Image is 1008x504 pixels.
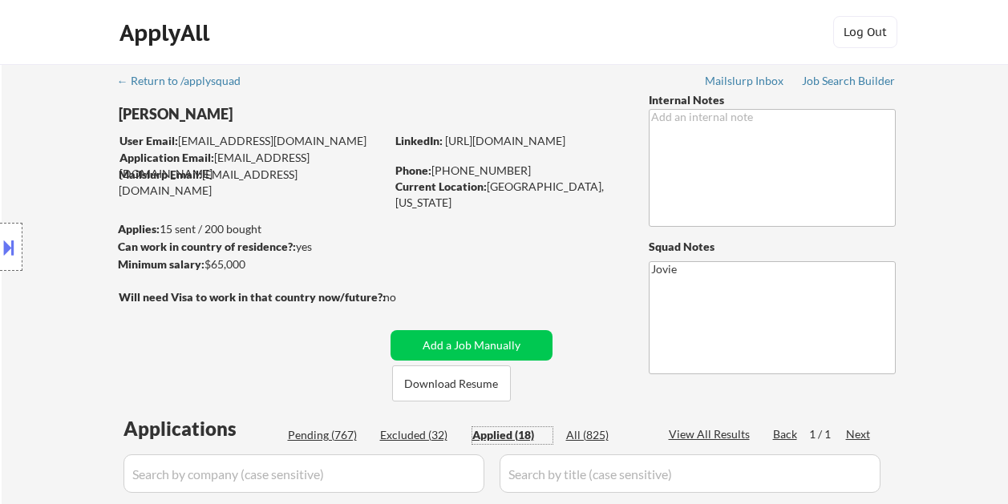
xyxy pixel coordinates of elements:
input: Search by company (case sensitive) [123,454,484,493]
a: ← Return to /applysquad [117,75,256,91]
a: Job Search Builder [802,75,896,91]
div: [GEOGRAPHIC_DATA], [US_STATE] [395,179,622,210]
div: ← Return to /applysquad [117,75,256,87]
div: Mailslurp Inbox [705,75,785,87]
div: Squad Notes [649,239,896,255]
button: Download Resume [392,365,511,401]
div: Back [773,426,799,442]
div: Internal Notes [649,92,896,108]
div: ApplyAll [119,19,214,46]
div: View All Results [669,426,755,442]
div: All (825) [566,427,646,443]
button: Add a Job Manually [391,330,553,361]
strong: LinkedIn: [395,134,443,147]
div: Applied (18) [472,427,553,443]
div: Pending (767) [288,427,368,443]
div: [PHONE_NUMBER] [395,163,622,179]
strong: Current Location: [395,179,487,193]
div: Excluded (32) [380,427,460,443]
input: Search by title (case sensitive) [500,454,880,493]
button: Log Out [833,16,897,48]
a: [URL][DOMAIN_NAME] [445,134,565,147]
div: 1 / 1 [809,426,846,442]
div: no [383,289,429,305]
div: Next [846,426,872,442]
div: Applications [123,419,282,438]
a: Mailslurp Inbox [705,75,785,91]
strong: Phone: [395,163,431,177]
div: Job Search Builder [802,75,896,87]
